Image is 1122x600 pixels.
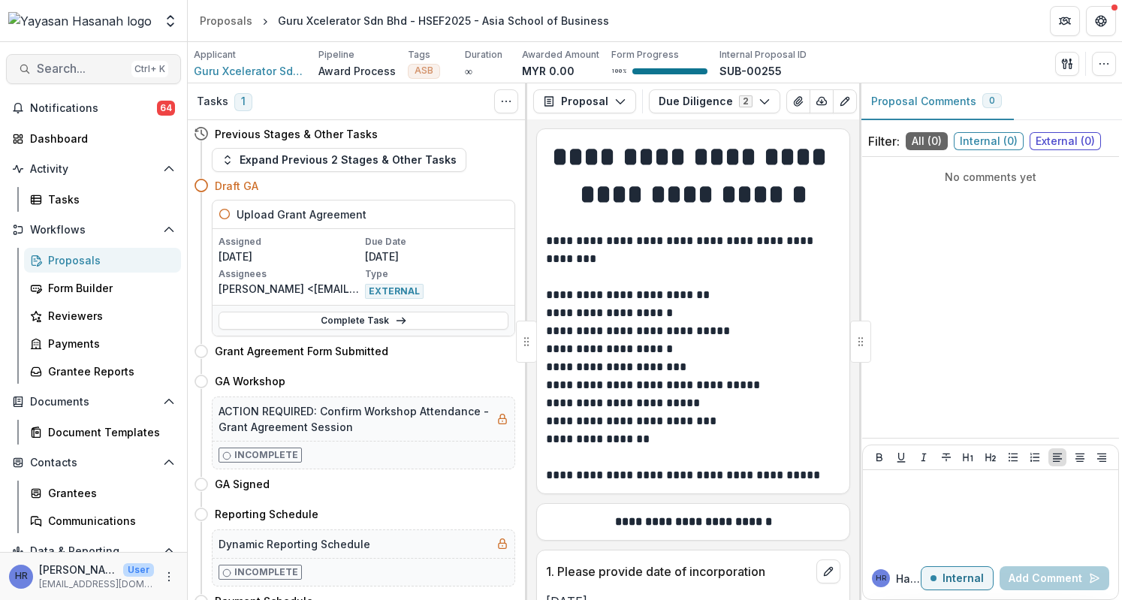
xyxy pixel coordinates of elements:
[234,565,298,579] p: Incomplete
[318,48,354,62] p: Pipeline
[365,235,508,249] p: Due Date
[937,448,955,466] button: Strike
[408,48,430,62] p: Tags
[611,48,679,62] p: Form Progress
[816,559,840,583] button: edit
[915,448,933,466] button: Italicize
[6,96,181,120] button: Notifications64
[37,62,125,76] span: Search...
[219,312,508,330] a: Complete Task
[30,545,157,558] span: Data & Reporting
[48,280,169,296] div: Form Builder
[237,207,366,222] h5: Upload Grant Agreement
[833,89,857,113] button: Edit as form
[546,562,810,580] p: 1. Please provide date of incorporation
[365,284,424,299] span: EXTERNAL
[39,577,154,591] p: [EMAIL_ADDRESS][DOMAIN_NAME]
[868,132,900,150] p: Filter:
[6,157,181,181] button: Open Activity
[719,48,807,62] p: Internal Proposal ID
[24,481,181,505] a: Grantees
[200,13,252,29] div: Proposals
[219,267,362,281] p: Assignees
[48,252,169,268] div: Proposals
[215,506,318,522] h4: Reporting Schedule
[465,63,472,79] p: ∞
[6,54,181,84] button: Search...
[24,420,181,445] a: Document Templates
[921,566,994,590] button: Internal
[157,101,175,116] span: 64
[30,102,157,115] span: Notifications
[896,571,921,586] p: Hanis A
[24,303,181,328] a: Reviewers
[48,485,169,501] div: Grantees
[48,363,169,379] div: Grantee Reports
[870,448,888,466] button: Bold
[215,343,388,359] h4: Grant Agreement Form Submitted
[30,131,169,146] div: Dashboard
[415,65,433,76] span: ASB
[1004,448,1022,466] button: Bullet List
[943,572,984,585] p: Internal
[365,249,508,264] p: [DATE]
[30,163,157,176] span: Activity
[194,10,615,32] nav: breadcrumb
[215,476,270,492] h4: GA Signed
[719,63,782,79] p: SUB-00255
[48,191,169,207] div: Tasks
[318,63,396,79] p: Award Process
[24,248,181,273] a: Proposals
[1000,566,1109,590] button: Add Comment
[6,218,181,242] button: Open Workflows
[215,126,378,142] h4: Previous Stages & Other Tasks
[234,93,252,111] span: 1
[215,178,258,194] h4: Draft GA
[892,448,910,466] button: Underline
[24,508,181,533] a: Communications
[365,267,508,281] p: Type
[786,89,810,113] button: View Attached Files
[6,539,181,563] button: Open Data & Reporting
[234,448,298,462] p: Incomplete
[123,563,154,577] p: User
[30,396,157,409] span: Documents
[160,6,181,36] button: Open entity switcher
[876,574,886,582] div: Hanis Anissa binti Abd Rafar
[1093,448,1111,466] button: Align Right
[219,536,370,552] h5: Dynamic Reporting Schedule
[24,331,181,356] a: Payments
[212,148,466,172] button: Expand Previous 2 Stages & Other Tasks
[6,390,181,414] button: Open Documents
[1026,448,1044,466] button: Ordered List
[1050,6,1080,36] button: Partners
[1071,448,1089,466] button: Align Center
[48,308,169,324] div: Reviewers
[868,169,1113,185] p: No comments yet
[15,571,28,581] div: Hanis Anissa binti Abd Rafar
[611,66,626,77] p: 100 %
[982,448,1000,466] button: Heading 2
[219,235,362,249] p: Assigned
[194,10,258,32] a: Proposals
[194,48,236,62] p: Applicant
[48,424,169,440] div: Document Templates
[219,281,362,297] p: [PERSON_NAME] <[EMAIL_ADDRESS][DOMAIN_NAME]> <[EMAIL_ADDRESS][DOMAIN_NAME]> <[EMAIL_ADDRESS][DOMA...
[8,12,152,30] img: Yayasan Hasanah logo
[39,562,117,577] p: [PERSON_NAME]
[194,63,306,79] a: Guru Xcelerator Sdn Bhd
[989,95,995,106] span: 0
[48,336,169,351] div: Payments
[30,457,157,469] span: Contacts
[278,13,609,29] div: Guru Xcelerator Sdn Bhd - HSEF2025 - Asia School of Business
[6,451,181,475] button: Open Contacts
[131,61,168,77] div: Ctrl + K
[959,448,977,466] button: Heading 1
[465,48,502,62] p: Duration
[24,276,181,300] a: Form Builder
[215,373,285,389] h4: GA Workshop
[219,403,490,435] h5: ACTION REQUIRED: Confirm Workshop Attendance - Grant Agreement Session
[30,224,157,237] span: Workflows
[48,513,169,529] div: Communications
